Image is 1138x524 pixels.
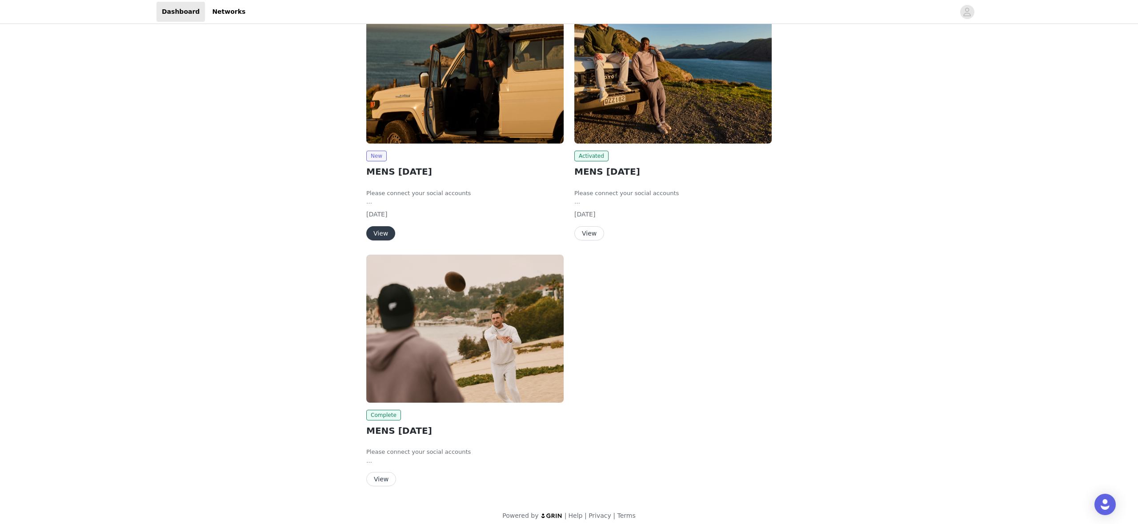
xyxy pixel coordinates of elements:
[366,476,396,483] a: View
[574,226,604,240] button: View
[963,5,971,19] div: avatar
[574,211,595,218] span: [DATE]
[366,230,395,237] a: View
[156,2,205,22] a: Dashboard
[366,189,564,198] li: Please connect your social accounts
[366,448,564,456] li: Please connect your social accounts
[565,512,567,519] span: |
[366,472,396,486] button: View
[366,410,401,420] span: Complete
[613,512,615,519] span: |
[366,226,395,240] button: View
[366,165,564,178] h2: MENS [DATE]
[502,512,538,519] span: Powered by
[574,165,772,178] h2: MENS [DATE]
[366,211,387,218] span: [DATE]
[574,151,609,161] span: Activated
[366,255,564,403] img: Fabletics
[574,189,772,198] li: Please connect your social accounts
[569,512,583,519] a: Help
[366,151,387,161] span: New
[207,2,251,22] a: Networks
[366,424,564,437] h2: MENS [DATE]
[617,512,635,519] a: Terms
[541,513,563,519] img: logo
[585,512,587,519] span: |
[1094,494,1116,515] div: Open Intercom Messenger
[574,230,604,237] a: View
[589,512,611,519] a: Privacy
